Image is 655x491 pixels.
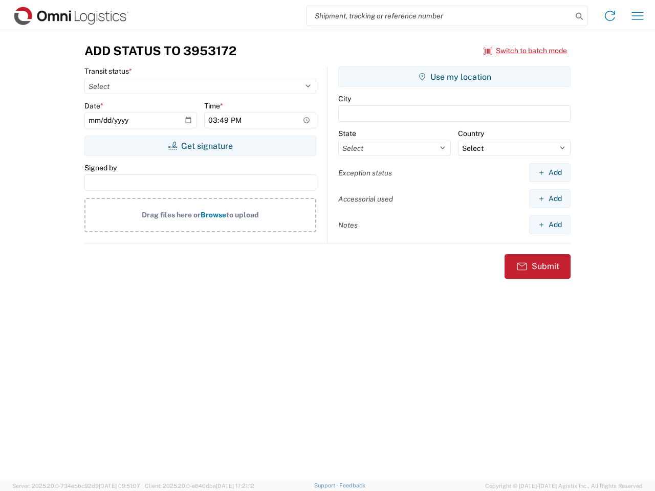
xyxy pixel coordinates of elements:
span: Drag files here or [142,211,201,219]
h3: Add Status to 3953172 [84,43,236,58]
span: to upload [226,211,259,219]
label: Signed by [84,163,117,172]
span: Server: 2025.20.0-734e5bc92d9 [12,483,140,489]
button: Add [529,189,571,208]
a: Feedback [339,482,365,488]
button: Get signature [84,136,316,156]
span: [DATE] 09:51:07 [99,483,140,489]
button: Submit [505,254,571,279]
button: Switch to batch mode [484,42,567,59]
a: Support [314,482,340,488]
button: Add [529,215,571,234]
label: State [338,129,356,138]
input: Shipment, tracking or reference number [307,6,572,26]
span: Copyright © [DATE]-[DATE] Agistix Inc., All Rights Reserved [485,481,643,490]
label: Transit status [84,66,132,76]
label: Date [84,101,103,110]
button: Use my location [338,66,571,87]
span: Client: 2025.20.0-e640dba [145,483,254,489]
label: Country [458,129,484,138]
label: City [338,94,351,103]
label: Accessorial used [338,194,393,204]
label: Notes [338,220,358,230]
span: [DATE] 17:21:12 [216,483,254,489]
label: Exception status [338,168,392,177]
button: Add [529,163,571,182]
span: Browse [201,211,226,219]
label: Time [204,101,223,110]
